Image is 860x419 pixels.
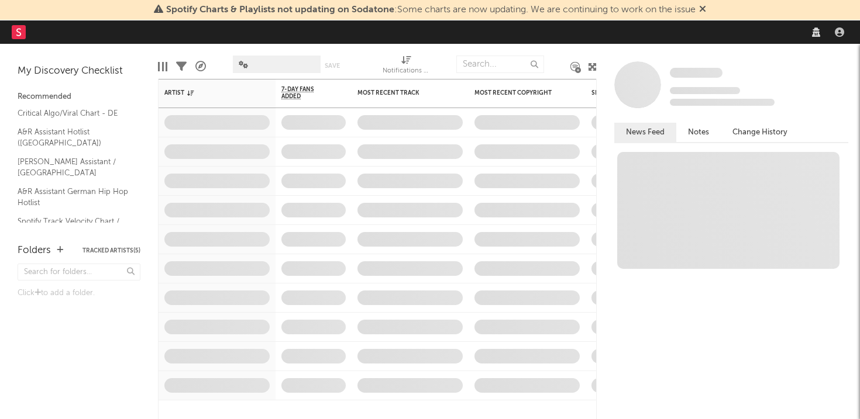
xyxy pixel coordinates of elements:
[325,63,340,69] button: Save
[18,185,129,209] a: A&R Assistant German Hip Hop Hotlist
[670,99,775,106] span: 0 fans last week
[18,264,140,281] input: Search for folders...
[158,50,167,84] div: Edit Columns
[456,56,544,73] input: Search...
[166,5,394,15] span: Spotify Charts & Playlists not updating on Sodatone
[18,126,129,150] a: A&R Assistant Hotlist ([GEOGRAPHIC_DATA])
[166,5,696,15] span: : Some charts are now updating. We are continuing to work on the issue
[357,89,445,96] div: Most Recent Track
[164,89,252,96] div: Artist
[721,123,799,142] button: Change History
[383,50,429,84] div: Notifications (Artist)
[195,50,206,84] div: A&R Pipeline
[82,248,140,254] button: Tracked Artists(5)
[614,123,676,142] button: News Feed
[176,50,187,84] div: Filters
[18,244,51,258] div: Folders
[383,64,429,78] div: Notifications (Artist)
[18,155,129,179] a: [PERSON_NAME] Assistant / [GEOGRAPHIC_DATA]
[18,107,129,120] a: Critical Algo/Viral Chart - DE
[670,67,723,79] a: Some Artist
[281,86,328,100] span: 7-Day Fans Added
[18,90,140,104] div: Recommended
[670,87,740,94] span: Tracking Since: [DATE]
[670,68,723,78] span: Some Artist
[18,64,140,78] div: My Discovery Checklist
[474,89,562,96] div: Most Recent Copyright
[18,215,129,239] a: Spotify Track Velocity Chart / DE
[18,286,140,300] div: Click to add a folder.
[699,5,706,15] span: Dismiss
[676,123,721,142] button: Notes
